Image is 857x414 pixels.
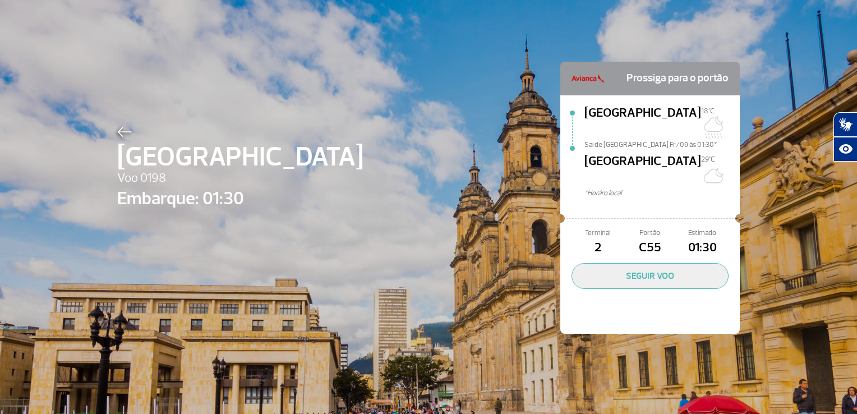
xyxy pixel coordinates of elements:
img: Céu limpo [701,164,724,187]
span: Estimado [676,228,729,238]
span: 29°C [701,155,715,164]
span: [GEOGRAPHIC_DATA] [584,104,701,140]
div: Plugin de acessibilidade da Hand Talk. [833,112,857,162]
button: Abrir recursos assistivos. [833,137,857,162]
span: C55 [624,238,676,257]
span: 18°C [701,107,715,116]
span: 01:30 [676,238,729,257]
button: Abrir tradutor de língua de sinais. [833,112,857,137]
button: SEGUIR VOO [572,263,729,289]
img: Chuvoso [701,116,724,139]
span: Portão [624,228,676,238]
span: Voo 0198 [117,169,363,188]
span: Prossiga para o portão [626,67,729,90]
span: [GEOGRAPHIC_DATA] [117,137,363,177]
span: 2 [572,238,624,257]
span: Terminal [572,228,624,238]
span: Embarque: 01:30 [117,185,363,212]
span: *Horáro local [584,188,740,199]
span: Sai de [GEOGRAPHIC_DATA] Fr/09 às 01:30* [584,140,740,148]
span: [GEOGRAPHIC_DATA] [584,152,701,188]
